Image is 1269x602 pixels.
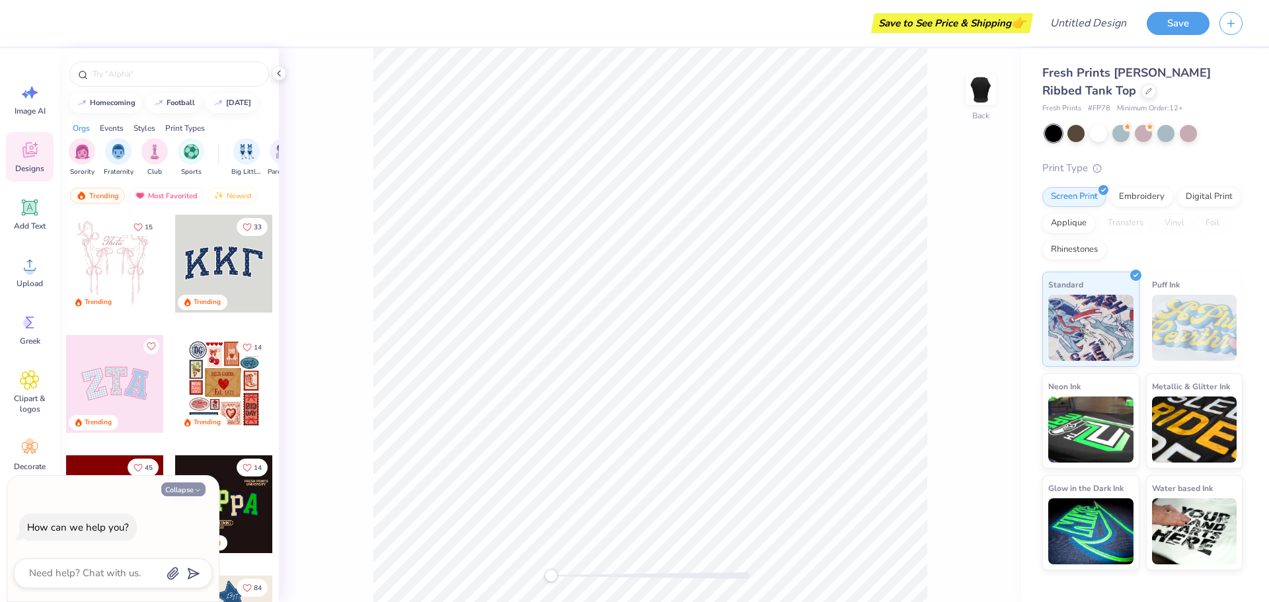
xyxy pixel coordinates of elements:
[237,459,268,476] button: Like
[1048,396,1134,463] img: Neon Ink
[69,93,141,113] button: homecoming
[231,167,262,177] span: Big Little Reveal
[14,221,46,231] span: Add Text
[129,188,204,204] div: Most Favorited
[20,336,40,346] span: Greek
[141,138,168,177] button: filter button
[206,93,257,113] button: [DATE]
[194,297,221,307] div: Trending
[1048,498,1134,564] img: Glow in the Dark Ink
[194,418,221,428] div: Trending
[268,138,298,177] button: filter button
[1099,213,1152,233] div: Transfers
[208,188,258,204] div: Newest
[1147,12,1210,35] button: Save
[184,144,199,159] img: Sports Image
[968,77,994,103] img: Back
[69,138,95,177] button: filter button
[69,138,95,177] div: filter for Sorority
[15,163,44,174] span: Designs
[545,569,558,582] div: Accessibility label
[1110,187,1173,207] div: Embroidery
[135,191,145,200] img: most_fav.gif
[143,338,159,354] button: Like
[145,224,153,231] span: 15
[70,188,125,204] div: Trending
[254,224,262,231] span: 33
[104,138,134,177] button: filter button
[1152,481,1213,495] span: Water based Ink
[1048,278,1083,291] span: Standard
[134,122,155,134] div: Styles
[1042,187,1106,207] div: Screen Print
[254,344,262,351] span: 14
[85,418,112,428] div: Trending
[1040,10,1137,36] input: Untitled Design
[1152,379,1230,393] span: Metallic & Glitter Ink
[237,338,268,356] button: Like
[231,138,262,177] button: filter button
[128,218,159,236] button: Like
[1042,213,1095,233] div: Applique
[1152,295,1237,361] img: Puff Ink
[972,110,989,122] div: Back
[91,67,260,81] input: Try "Alpha"
[147,144,162,159] img: Club Image
[1042,103,1081,114] span: Fresh Prints
[161,482,206,496] button: Collapse
[239,144,254,159] img: Big Little Reveal Image
[15,106,46,116] span: Image AI
[237,218,268,236] button: Like
[17,278,43,289] span: Upload
[1042,161,1243,176] div: Print Type
[153,99,164,107] img: trend_line.gif
[231,138,262,177] div: filter for Big Little Reveal
[104,167,134,177] span: Fraternity
[276,144,291,159] img: Parent's Weekend Image
[1152,498,1237,564] img: Water based Ink
[254,465,262,471] span: 14
[1088,103,1110,114] span: # FP78
[70,167,95,177] span: Sorority
[1197,213,1228,233] div: Foil
[27,521,129,534] div: How can we help you?
[104,138,134,177] div: filter for Fraternity
[874,13,1030,33] div: Save to See Price & Shipping
[76,191,87,200] img: trending.gif
[75,144,90,159] img: Sorority Image
[254,585,262,591] span: 84
[213,191,224,200] img: newest.gif
[1177,187,1241,207] div: Digital Print
[85,297,112,307] div: Trending
[147,167,162,177] span: Club
[90,99,135,106] div: homecoming
[178,138,204,177] button: filter button
[1152,278,1180,291] span: Puff Ink
[1156,213,1193,233] div: Vinyl
[1048,481,1124,495] span: Glow in the Dark Ink
[146,93,201,113] button: football
[1011,15,1026,30] span: 👉
[128,459,159,476] button: Like
[178,138,204,177] div: filter for Sports
[77,99,87,107] img: trend_line.gif
[181,167,202,177] span: Sports
[268,167,298,177] span: Parent's Weekend
[1117,103,1183,114] span: Minimum Order: 12 +
[145,465,153,471] span: 45
[14,461,46,472] span: Decorate
[100,122,124,134] div: Events
[268,138,298,177] div: filter for Parent's Weekend
[141,138,168,177] div: filter for Club
[165,122,205,134] div: Print Types
[8,393,52,414] span: Clipart & logos
[213,99,223,107] img: trend_line.gif
[167,99,195,106] div: football
[1048,295,1134,361] img: Standard
[1048,379,1081,393] span: Neon Ink
[111,144,126,159] img: Fraternity Image
[73,122,90,134] div: Orgs
[237,579,268,597] button: Like
[1152,396,1237,463] img: Metallic & Glitter Ink
[1042,65,1211,98] span: Fresh Prints [PERSON_NAME] Ribbed Tank Top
